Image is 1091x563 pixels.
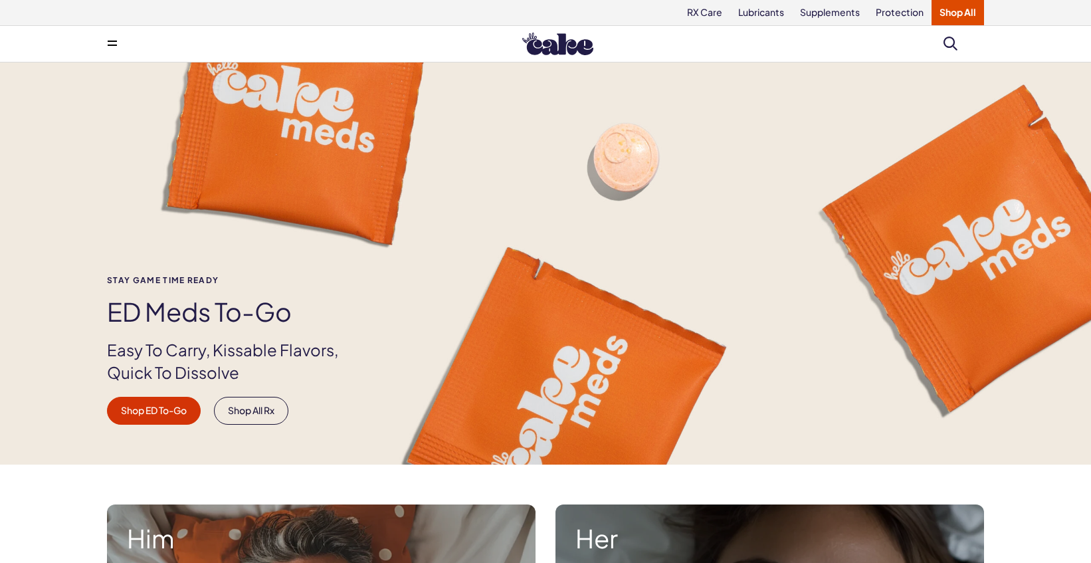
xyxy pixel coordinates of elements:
[127,524,516,552] strong: Him
[107,339,361,384] p: Easy To Carry, Kissable Flavors, Quick To Dissolve
[107,276,361,284] span: Stay Game time ready
[107,397,201,425] a: Shop ED To-Go
[575,524,964,552] strong: Her
[214,397,288,425] a: Shop All Rx
[522,33,593,55] img: Hello Cake
[107,298,361,326] h1: ED Meds to-go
